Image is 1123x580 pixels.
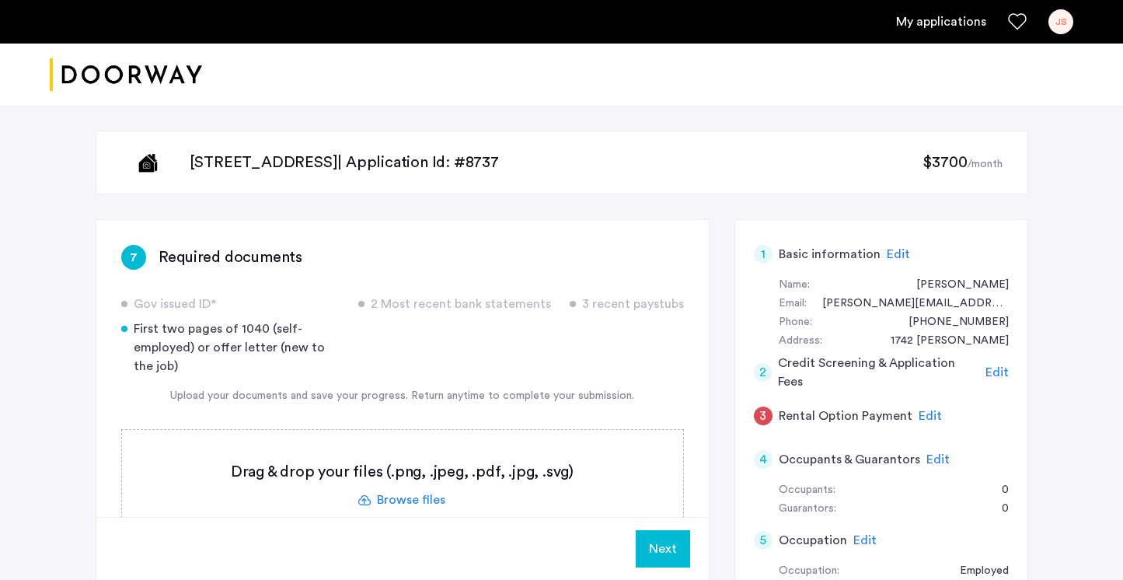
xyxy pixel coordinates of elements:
[779,295,807,313] div: Email:
[887,248,910,260] span: Edit
[986,500,1009,519] div: 0
[875,332,1009,351] div: 1742 james st
[570,295,684,313] div: 3 recent paystubs
[754,245,772,264] div: 1
[50,46,202,104] a: Cazamio logo
[853,534,877,547] span: Edit
[778,354,979,391] h5: Credit Screening & Application Fees
[159,246,302,268] h3: Required documents
[779,500,836,519] div: Guarantors:
[985,366,1009,379] span: Edit
[190,152,923,173] p: [STREET_ADDRESS] | Application Id: #8737
[779,450,920,469] h5: Occupants & Guarantors
[50,46,202,104] img: logo
[779,407,912,425] h5: Rental Option Payment
[779,531,847,550] h5: Occupation
[121,144,177,181] img: apartment
[919,410,942,422] span: Edit
[636,530,690,568] button: Next
[901,276,1009,295] div: Jason Spandau
[121,245,146,270] div: 7
[754,363,772,382] div: 2
[896,12,986,31] a: My application
[779,276,810,295] div: Name:
[807,295,1009,313] div: jason.spandau@gmail.com
[754,450,772,469] div: 4
[754,407,772,425] div: 3
[121,295,340,313] div: Gov issued ID*
[358,295,551,313] div: 2 Most recent bank statements
[779,245,881,264] h5: Basic information
[893,313,1009,332] div: +15164282176
[754,531,772,550] div: 5
[968,159,1003,169] sub: /month
[121,388,684,404] div: Upload your documents and save your progress. Return anytime to complete your submission.
[922,155,967,170] span: $3700
[779,332,822,351] div: Address:
[926,453,950,466] span: Edit
[779,481,835,500] div: Occupants:
[121,320,340,376] div: First two pages of 1040 (self-employed) or offer letter (new to the job)
[1048,9,1073,34] div: JS
[779,313,812,332] div: Phone:
[986,481,1009,500] div: 0
[1008,12,1027,31] a: Favorites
